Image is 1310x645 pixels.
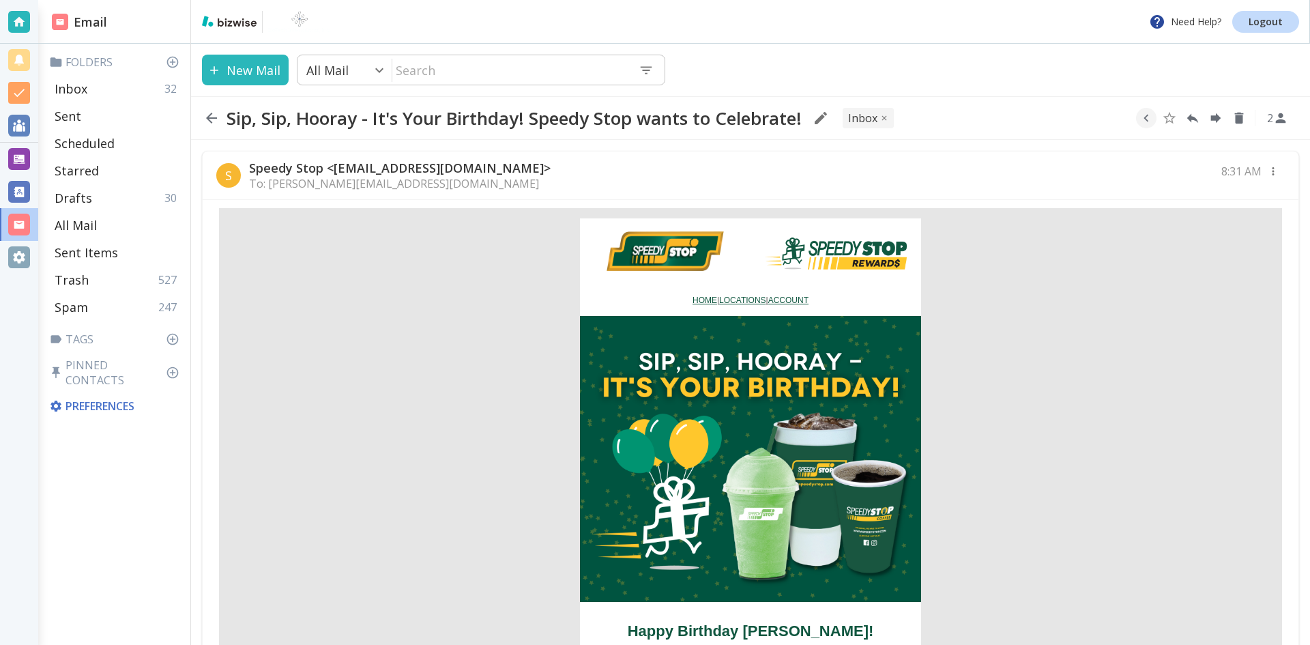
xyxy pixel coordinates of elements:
[52,13,107,31] h2: Email
[158,300,182,315] p: 247
[49,239,185,266] div: Sent Items
[848,111,877,126] p: INBOX
[1206,108,1226,128] button: Forward
[203,152,1298,200] div: SSpeedy Stop <[EMAIL_ADDRESS][DOMAIN_NAME]>To: [PERSON_NAME][EMAIL_ADDRESS][DOMAIN_NAME]8:31 AM
[49,332,185,347] p: Tags
[1221,164,1262,179] p: 8:31 AM
[49,212,185,239] div: All Mail
[249,160,551,176] p: Speedy Stop <[EMAIL_ADDRESS][DOMAIN_NAME]>
[49,266,185,293] div: Trash527
[49,55,185,70] p: Folders
[49,358,185,388] p: Pinned Contacts
[1261,102,1294,134] button: See Participants
[1267,111,1273,126] p: 2
[202,55,289,85] button: New Mail
[49,130,185,157] div: Scheduled
[158,272,182,287] p: 527
[55,190,92,206] p: Drafts
[227,107,802,129] h2: Sip, Sip, Hooray - It's Your Birthday! Speedy Stop wants to Celebrate!
[1182,108,1203,128] button: Reply
[1232,11,1299,33] a: Logout
[202,16,257,27] img: bizwise
[1249,17,1283,27] p: Logout
[46,393,185,419] div: Preferences
[225,167,232,184] p: S
[49,399,182,414] p: Preferences
[392,56,628,84] input: Search
[55,217,97,233] p: All Mail
[52,14,68,30] img: DashboardSidebarEmail.svg
[164,190,182,205] p: 30
[306,62,349,78] p: All Mail
[164,81,182,96] p: 32
[55,162,99,179] p: Starred
[55,135,115,152] p: Scheduled
[268,11,331,33] img: BioTech International
[49,293,185,321] div: Spam247
[55,81,87,97] p: Inbox
[49,102,185,130] div: Sent
[49,75,185,102] div: Inbox32
[1149,14,1221,30] p: Need Help?
[55,272,89,288] p: Trash
[1229,108,1249,128] button: Delete
[49,157,185,184] div: Starred
[55,299,88,315] p: Spam
[55,244,118,261] p: Sent Items
[55,108,81,124] p: Sent
[249,176,551,191] p: To: [PERSON_NAME][EMAIL_ADDRESS][DOMAIN_NAME]
[49,184,185,212] div: Drafts30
